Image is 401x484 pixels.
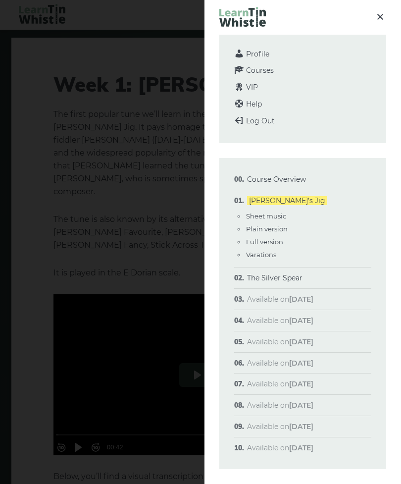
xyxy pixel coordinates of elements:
[289,422,313,431] strong: [DATE]
[246,83,258,92] span: VIP
[289,295,313,304] strong: [DATE]
[234,100,262,108] a: Help
[246,225,288,233] a: Plain version
[289,379,313,388] strong: [DATE]
[246,116,275,125] span: Log Out
[289,401,313,410] strong: [DATE]
[246,251,276,259] a: Varations
[247,443,313,452] span: Available on
[247,295,313,304] span: Available on
[247,359,313,368] span: Available on
[247,175,306,184] a: Course Overview
[247,422,313,431] span: Available on
[246,212,286,220] a: Sheet music
[219,7,266,27] img: LearnTinWhistle.com
[219,17,266,29] a: LearnTinWhistle.com
[247,316,313,325] span: Available on
[247,379,313,388] span: Available on
[246,66,274,75] span: Courses
[246,100,262,108] span: Help
[234,83,258,92] a: VIP
[289,443,313,452] strong: [DATE]
[246,238,283,246] a: Full version
[247,337,313,346] span: Available on
[234,50,269,58] a: Profile
[247,401,313,410] span: Available on
[289,316,313,325] strong: [DATE]
[247,273,302,282] a: The Silver Spear
[234,116,275,125] a: Log Out
[289,359,313,368] strong: [DATE]
[246,50,269,58] span: Profile
[289,337,313,346] strong: [DATE]
[247,196,327,205] a: [PERSON_NAME]’s Jig
[234,66,274,75] a: Courses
